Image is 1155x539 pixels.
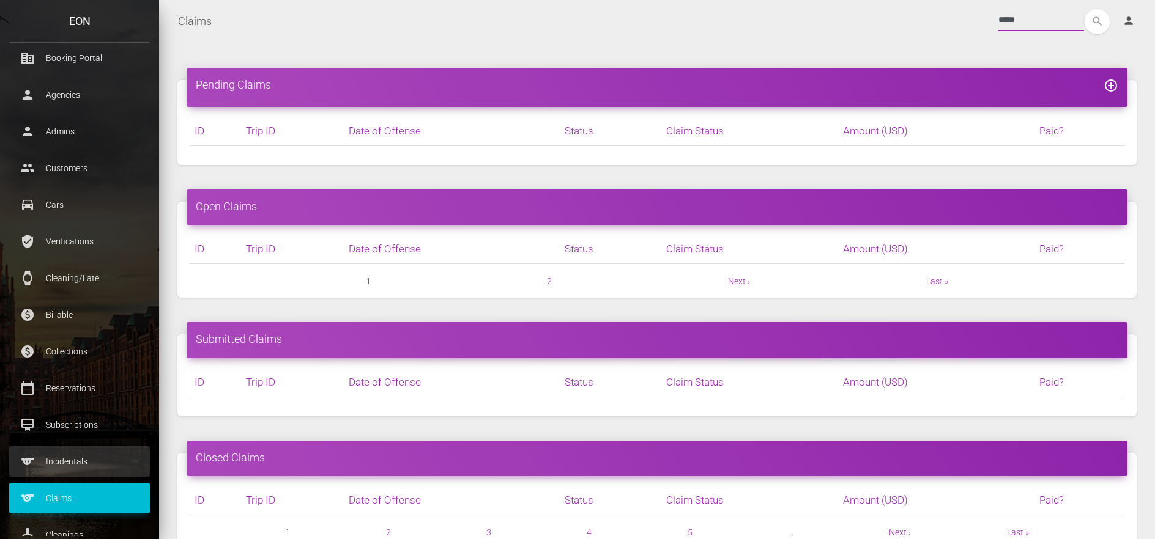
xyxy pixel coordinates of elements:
[18,342,141,361] p: Collections
[1034,116,1124,146] th: Paid?
[9,409,150,440] a: card_membership Subscriptions
[9,153,150,183] a: people Customers
[18,416,141,434] p: Subscriptions
[241,234,344,264] th: Trip ID
[661,485,838,515] th: Claim Status
[344,116,559,146] th: Date of Offense
[838,116,1034,146] th: Amount (USD)
[560,234,661,264] th: Status
[1034,485,1124,515] th: Paid?
[838,234,1034,264] th: Amount (USD)
[838,367,1034,397] th: Amount (USD)
[18,232,141,251] p: Verifications
[196,77,1118,92] h4: Pending Claims
[9,299,150,330] a: paid Billable
[9,373,150,403] a: calendar_today Reservations
[587,527,592,537] a: 4
[18,489,141,507] p: Claims
[688,527,693,537] a: 5
[661,116,838,146] th: Claim Status
[18,196,141,214] p: Cars
[838,485,1034,515] th: Amount (USD)
[9,226,150,257] a: verified_user Verifications
[190,367,241,397] th: ID
[926,276,948,286] a: Last »
[190,116,241,146] th: ID
[18,159,141,177] p: Customers
[661,234,838,264] th: Claim Status
[190,234,241,264] th: ID
[486,527,491,537] a: 3
[190,485,241,515] th: ID
[386,527,391,537] a: 2
[9,446,150,477] a: sports Incidentals
[196,450,1118,465] h4: Closed Claims
[1034,234,1124,264] th: Paid?
[9,79,150,110] a: person Agencies
[1034,367,1124,397] th: Paid?
[18,306,141,324] p: Billable
[560,367,661,397] th: Status
[1007,527,1029,537] a: Last »
[241,485,344,515] th: Trip ID
[190,274,1124,288] nav: pager
[344,234,559,264] th: Date of Offense
[18,86,141,104] p: Agencies
[9,43,150,73] a: corporate_fare Booking Portal
[9,116,150,147] a: person Admins
[9,336,150,367] a: paid Collections
[1104,78,1118,93] i: add_circle_outline
[547,276,552,286] a: 2
[560,116,661,146] th: Status
[728,276,750,286] a: Next ›
[18,269,141,287] p: Cleaning/Late
[661,367,838,397] th: Claim Status
[9,189,150,220] a: drive_eta Cars
[196,331,1118,346] h4: Submitted Claims
[18,452,141,471] p: Incidentals
[889,527,911,537] a: Next ›
[1104,78,1118,91] a: add_circle_outline
[178,6,212,37] a: Claims
[241,116,344,146] th: Trip ID
[196,199,1118,214] h4: Open Claims
[560,485,661,515] th: Status
[344,367,559,397] th: Date of Offense
[344,485,559,515] th: Date of Offense
[1085,9,1110,34] button: search
[9,483,150,513] a: sports Claims
[366,274,371,288] span: 1
[18,379,141,397] p: Reservations
[18,122,141,141] p: Admins
[9,263,150,293] a: watch Cleaning/Late
[1123,15,1135,27] i: person
[18,49,141,67] p: Booking Portal
[1113,9,1146,34] a: person
[241,367,344,397] th: Trip ID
